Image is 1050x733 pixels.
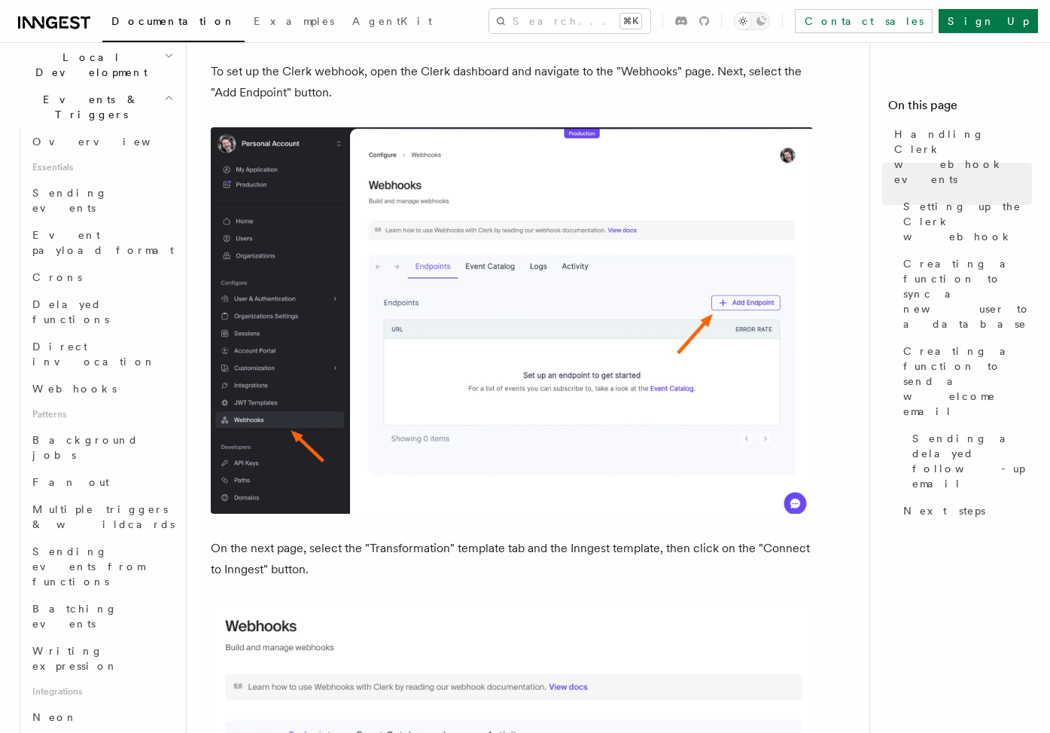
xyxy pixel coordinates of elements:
[903,344,1032,419] span: Creating a function to send a welcome email
[489,9,650,33] button: Search...⌘K
[897,193,1032,250] a: Setting up the Clerk webhook
[734,12,770,30] button: Toggle dark mode
[32,476,109,488] span: Fan out
[32,545,145,588] span: Sending events from functions
[12,44,177,86] button: Local Development
[903,503,985,518] span: Next steps
[32,341,156,368] span: Direct invocation
[32,711,78,723] span: Neon
[245,5,343,41] a: Examples
[26,221,177,264] a: Event payload format
[12,92,164,122] span: Events & Triggers
[32,187,108,214] span: Sending events
[26,637,177,680] a: Writing expression
[26,538,177,595] a: Sending events from functions
[903,256,1032,331] span: Creating a function to sync a new user to a database
[894,127,1032,187] span: Handling Clerk webhook events
[352,15,432,27] span: AgentKit
[26,128,177,155] a: Overview
[912,431,1032,491] span: Sending a delayed follow-up email
[32,271,82,283] span: Crons
[32,136,187,148] span: Overview
[26,426,177,469] a: Background jobs
[32,645,118,672] span: Writing expression
[26,402,177,426] span: Patterns
[903,199,1032,244] span: Setting up the Clerk webhook
[26,496,177,538] a: Multiple triggers & wildcards
[26,291,177,333] a: Delayed functions
[211,538,813,580] p: On the next page, select the "Transformation" template tab and the Inngest template, then click o...
[26,333,177,375] a: Direct invocation
[26,680,177,704] span: Integrations
[888,96,1032,121] h4: On this page
[111,15,236,27] span: Documentation
[32,503,175,530] span: Multiple triggers & wildcards
[12,86,177,128] button: Events & Triggers
[211,127,813,514] img: The Webhooks page in the Clerk Dashboard. A red arrow points to the button for Add Endpoint.
[12,50,164,80] span: Local Development
[26,595,177,637] a: Batching events
[254,15,334,27] span: Examples
[26,704,177,731] a: Neon
[211,61,813,103] p: To set up the Clerk webhook, open the Clerk dashboard and navigate to the "Webhooks" page. Next, ...
[939,9,1038,33] a: Sign Up
[26,469,177,496] a: Fan out
[888,121,1032,193] a: Handling Clerk webhook events
[26,155,177,179] span: Essentials
[32,383,117,395] span: Webhooks
[906,425,1032,497] a: Sending a delayed follow-up email
[26,264,177,291] a: Crons
[26,375,177,402] a: Webhooks
[32,298,109,325] span: Delayed functions
[897,497,1032,524] a: Next steps
[343,5,441,41] a: AgentKit
[32,434,138,461] span: Background jobs
[897,337,1032,425] a: Creating a function to send a welcome email
[32,603,117,630] span: Batching events
[32,229,174,256] span: Event payload format
[26,179,177,221] a: Sending events
[620,14,641,29] kbd: ⌘K
[102,5,245,42] a: Documentation
[897,250,1032,337] a: Creating a function to sync a new user to a database
[795,9,933,33] a: Contact sales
